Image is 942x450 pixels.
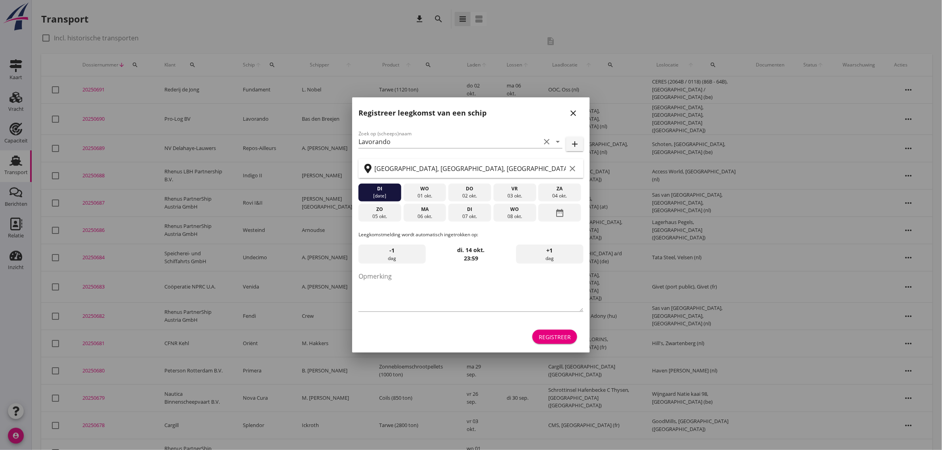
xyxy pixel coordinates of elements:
[405,192,444,199] div: 01 okt.
[540,192,579,199] div: 04 okt.
[450,206,489,213] div: di
[450,185,489,192] div: do
[496,185,534,192] div: vr
[358,108,486,118] h2: Registreer leegkomst van een schip
[374,162,566,175] input: Zoek op terminal of plaats
[358,135,540,148] input: Zoek op (scheeps)naam
[450,192,489,199] div: 02 okt.
[405,206,444,213] div: ma
[547,246,553,255] span: +1
[516,245,584,264] div: dag
[555,206,564,220] i: date_range
[360,206,399,213] div: zo
[553,137,563,146] i: arrow_drop_down
[568,164,577,173] i: clear
[360,213,399,220] div: 05 okt.
[542,137,551,146] i: clear
[496,206,534,213] div: wo
[358,245,426,264] div: dag
[532,330,577,344] button: Registreer
[360,192,399,199] div: [DATE]
[405,213,444,220] div: 06 okt.
[496,213,534,220] div: 08 okt.
[540,185,579,192] div: za
[358,231,584,238] p: Leegkomstmelding wordt automatisch ingetrokken op:
[458,246,485,254] strong: di. 14 okt.
[539,333,571,341] div: Registreer
[358,270,584,311] textarea: Opmerking
[405,185,444,192] div: wo
[390,246,395,255] span: -1
[568,108,578,118] i: close
[450,213,489,220] div: 07 okt.
[570,139,580,149] i: add
[496,192,534,199] div: 03 okt.
[464,254,478,262] strong: 23:59
[360,185,399,192] div: di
